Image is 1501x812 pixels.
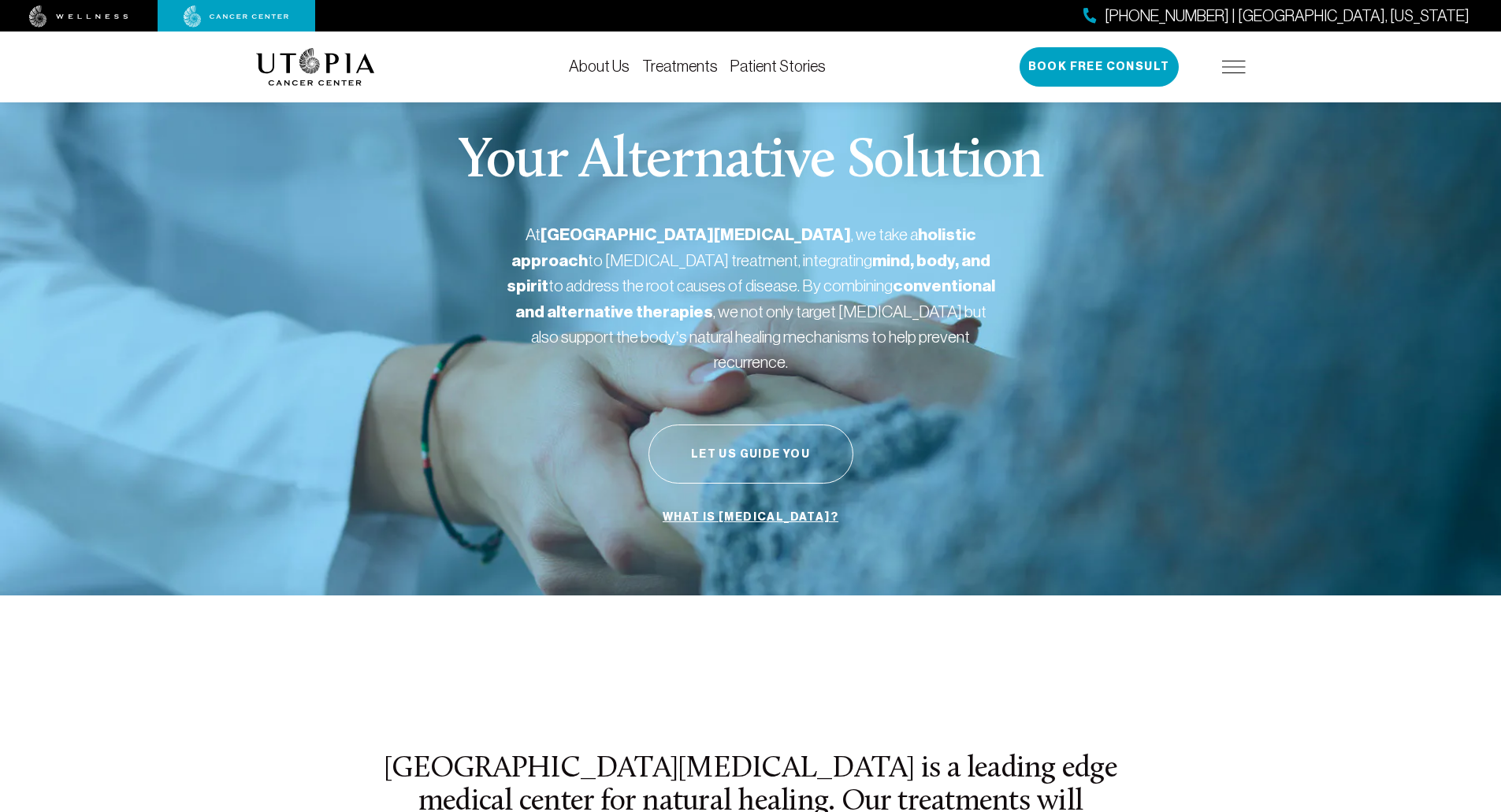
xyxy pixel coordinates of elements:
[642,57,718,75] a: Treatments
[1222,61,1246,73] img: icon-hamburger
[29,6,128,28] img: wellness
[458,134,1043,191] p: Your Alternative Solution
[569,57,630,75] a: About Us
[1020,47,1179,87] button: Book Free Consult
[184,6,289,28] img: cancer center
[256,48,375,86] img: logo
[648,425,853,484] button: Let Us Guide You
[730,57,826,75] a: Patient Stories
[1105,5,1469,28] span: [PHONE_NUMBER] | [GEOGRAPHIC_DATA], [US_STATE]
[507,222,995,374] p: At , we take a to [MEDICAL_DATA] treatment, integrating to address the root causes of disease. By...
[1083,5,1469,28] a: [PHONE_NUMBER] | [GEOGRAPHIC_DATA], [US_STATE]
[541,224,851,245] strong: [GEOGRAPHIC_DATA][MEDICAL_DATA]
[511,224,976,271] strong: holistic approach
[515,276,995,322] strong: conventional and alternative therapies
[659,502,842,532] a: What is [MEDICAL_DATA]?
